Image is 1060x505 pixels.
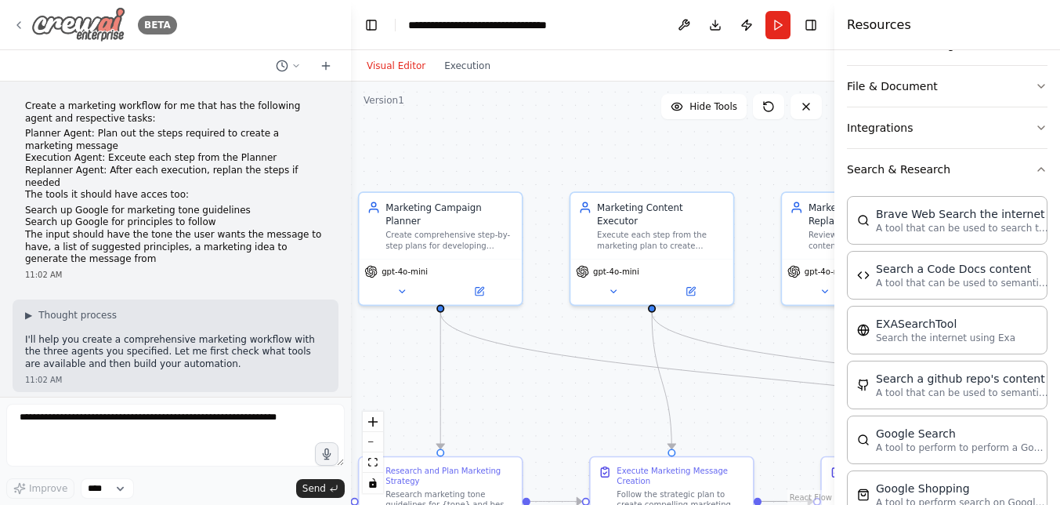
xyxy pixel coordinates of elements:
button: Hide right sidebar [800,14,822,36]
p: A tool that can be used to semantic search a query from a github repo's content. This is not the ... [876,387,1048,399]
button: Start a new chat [313,56,338,75]
li: Execution Agent: Exceute each step from the Planner [25,152,326,165]
button: zoom out [363,432,383,452]
div: Marketing Strategy Replanner [809,201,937,227]
p: A tool to perform to perform a Google search with a search_query. [876,441,1048,454]
g: Edge from dd034088-835a-4c7e-bd0a-6bb146813de7 to 34fd9b6c-5b7d-41db-8a00-44527e7cbf30 [646,313,678,449]
button: Open in side panel [653,284,728,300]
p: I'll help you create a comprehensive marketing workflow with the three agents you specified. Let ... [25,334,326,371]
li: Search up Google for principles to follow [25,216,326,229]
button: Search & Research [847,149,1047,190]
span: gpt-4o-mini [805,267,851,277]
img: EXASearchTool [857,324,870,336]
div: Google Shopping [876,481,1048,496]
div: Marketing Campaign Planner [385,201,514,227]
div: Marketing Content ExecutorExecute each step from the marketing plan to create compelling marketin... [570,191,735,306]
div: Marketing Strategy ReplannerReview executed marketing content and optimize the strategy by replan... [781,191,946,306]
p: Search the internet using Exa [876,332,1015,344]
div: Marketing Content Executor [597,201,725,227]
li: Planner Agent: Plan out the steps required to create a marketing message [25,128,326,152]
div: 11:02 AM [25,269,326,281]
li: Search up Google for marketing tone guidelines [25,205,326,217]
div: Create comprehensive step-by-step plans for developing marketing messages based on {tone}, {princ... [385,230,514,251]
li: Replanner Agent: After each execution, replan the steps if needed [25,165,326,189]
div: Search a github repo's content [876,371,1048,387]
button: ▶Thought process [25,309,117,322]
img: SerpApiGoogleSearchTool [857,434,870,446]
p: The input should have the tone the user wants the message to have, a list of suggested principles... [25,229,326,266]
button: Send [296,479,345,498]
img: BraveSearchTool [857,214,870,227]
p: A tool that can be used to semantic search a query from a Code Docs content. [876,277,1048,289]
div: Brave Web Search the internet [876,206,1048,222]
button: Switch to previous chat [270,56,307,75]
img: CodeDocsSearchTool [857,269,870,282]
p: Create a marketing workflow for me that has the following agent and respective tasks: [25,100,326,125]
button: toggle interactivity [363,473,383,493]
div: Version 1 [364,94,404,107]
span: Thought process [38,309,117,322]
a: React Flow attribution [790,493,832,502]
nav: breadcrumb [408,17,584,33]
span: ▶ [25,309,32,322]
button: fit view [363,452,383,473]
div: Search a Code Docs content [876,261,1048,277]
div: Execute Marketing Message Creation [617,465,745,486]
img: SerpApiGoogleShoppingTool [857,489,870,501]
button: Integrations [847,107,1047,148]
p: A tool that can be used to search the internet with a search_query. [876,222,1048,234]
button: Hide Tools [661,94,747,119]
span: Hide Tools [689,100,737,113]
button: File & Document [847,66,1047,107]
div: Google Search [876,426,1048,441]
h4: Resources [847,16,911,35]
div: BETA [138,16,177,35]
span: Send [302,482,326,495]
g: Edge from 978da0a9-12e8-4090-8bfb-cfe22893ab9b to db5775ac-801b-4953-a0a0-7b8e4de859de [434,313,447,449]
img: Logo [31,7,125,42]
div: 11:02 AM [25,374,326,386]
button: Click to speak your automation idea [315,442,338,466]
p: The tools it should have acces too: [25,189,326,202]
button: Visual Editor [357,56,435,75]
button: Execution [435,56,500,75]
div: React Flow controls [363,412,383,493]
button: Improve [6,478,74,499]
span: gpt-4o-mini [382,267,428,277]
div: Review executed marketing content and optimize the strategy by replanning steps as needed. Ensure... [809,230,937,251]
div: EXASearchTool [876,316,1015,332]
div: Execute each step from the marketing plan to create compelling marketing messages that match the ... [597,230,725,251]
span: gpt-4o-mini [593,267,639,277]
img: GithubSearchTool [857,379,870,391]
div: Marketing Campaign PlannerCreate comprehensive step-by-step plans for developing marketing messag... [358,191,523,306]
span: Improve [29,482,67,495]
button: zoom in [363,412,383,432]
div: Research and Plan Marketing Strategy [385,465,514,486]
button: Hide left sidebar [360,14,382,36]
button: Open in side panel [442,284,516,300]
